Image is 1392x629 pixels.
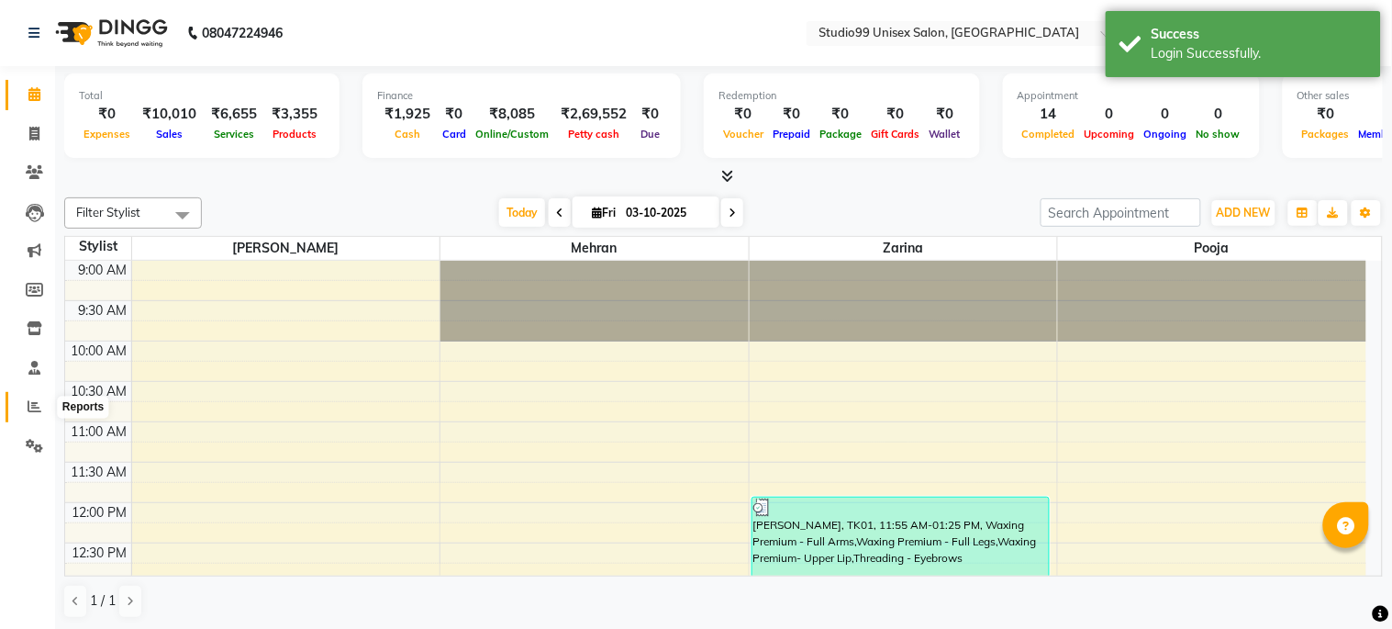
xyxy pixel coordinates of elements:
span: Upcoming [1080,128,1140,140]
input: 2025-10-03 [620,199,712,227]
span: Expenses [79,128,135,140]
span: Cash [390,128,425,140]
div: 11:30 AM [68,463,131,482]
div: 12:30 PM [69,544,131,563]
span: pooja [1058,237,1366,260]
span: Gift Cards [866,128,925,140]
span: Completed [1018,128,1080,140]
div: ₹8,085 [471,104,553,125]
b: 08047224946 [202,7,283,59]
div: 12:00 PM [69,503,131,522]
span: 1 / 1 [90,591,116,611]
span: Online/Custom [471,128,553,140]
span: Card [438,128,471,140]
div: ₹3,355 [264,104,325,125]
div: 10:00 AM [68,342,131,361]
span: Due [636,128,664,140]
img: logo [47,7,173,59]
div: Appointment [1018,88,1245,104]
div: [PERSON_NAME], TK01, 11:55 AM-01:25 PM, Waxing Premium - Full Arms,Waxing Premium - Full Legs,Wax... [752,498,1049,617]
span: Services [209,128,259,140]
span: ADD NEW [1217,206,1271,219]
div: ₹0 [438,104,471,125]
button: ADD NEW [1212,200,1275,226]
span: Mehran [440,237,749,260]
div: ₹1,925 [377,104,438,125]
div: ₹0 [815,104,866,125]
div: ₹0 [79,104,135,125]
span: zarina [750,237,1058,260]
span: Today [499,198,545,227]
div: Reports [58,397,108,419]
div: 9:30 AM [75,301,131,320]
div: 11:00 AM [68,422,131,442]
div: ₹0 [1297,104,1354,125]
span: Filter Stylist [76,205,140,219]
div: ₹6,655 [204,104,264,125]
div: Success [1152,25,1367,44]
span: Package [815,128,866,140]
div: 0 [1080,104,1140,125]
div: Redemption [718,88,965,104]
span: No show [1192,128,1245,140]
input: Search Appointment [1041,198,1201,227]
div: ₹0 [925,104,965,125]
div: 14 [1018,104,1080,125]
div: 0 [1192,104,1245,125]
span: Fri [587,206,620,219]
span: Sales [151,128,187,140]
div: 0 [1140,104,1192,125]
div: ₹0 [866,104,925,125]
span: Petty cash [563,128,624,140]
div: ₹0 [634,104,666,125]
span: Packages [1297,128,1354,140]
div: Finance [377,88,666,104]
span: Wallet [925,128,965,140]
span: Ongoing [1140,128,1192,140]
span: [PERSON_NAME] [132,237,440,260]
div: 10:30 AM [68,382,131,401]
span: Prepaid [768,128,815,140]
div: 9:00 AM [75,261,131,280]
div: Total [79,88,325,104]
div: ₹0 [768,104,815,125]
span: Products [268,128,321,140]
div: ₹10,010 [135,104,204,125]
div: Login Successfully. [1152,44,1367,63]
div: ₹2,69,552 [553,104,634,125]
div: ₹0 [718,104,768,125]
div: Stylist [65,237,131,256]
span: Voucher [718,128,768,140]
